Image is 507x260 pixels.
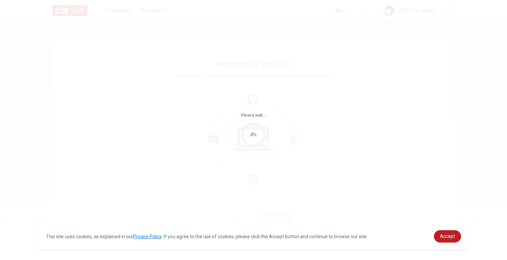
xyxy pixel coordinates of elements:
span: This site uses cookies, as explained in our . If you agree to the use of cookies, please click th... [46,234,368,239]
div: 0% [250,131,257,139]
div: cookieconsent [38,223,469,249]
a: dismiss cookie message [434,230,461,243]
a: Privacy Policy [133,234,162,239]
span: Please wait... [241,113,267,118]
span: Accept [440,234,455,239]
